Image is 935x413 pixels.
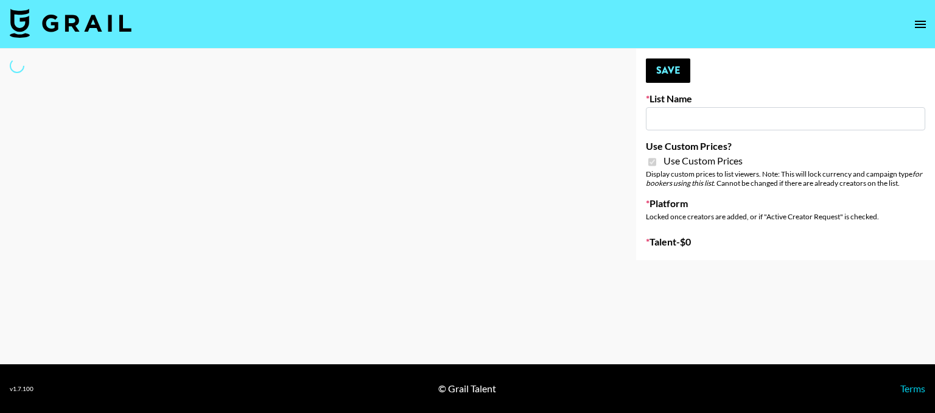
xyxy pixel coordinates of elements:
button: open drawer [908,12,933,37]
div: © Grail Talent [438,383,496,395]
em: for bookers using this list [646,169,922,188]
a: Terms [900,383,925,394]
label: List Name [646,93,925,105]
button: Save [646,58,690,83]
label: Platform [646,197,925,210]
div: Display custom prices to list viewers. Note: This will lock currency and campaign type . Cannot b... [646,169,925,188]
label: Use Custom Prices? [646,140,925,152]
div: Locked once creators are added, or if "Active Creator Request" is checked. [646,212,925,221]
div: v 1.7.100 [10,385,33,393]
label: Talent - $ 0 [646,236,925,248]
img: Grail Talent [10,9,131,38]
span: Use Custom Prices [664,155,743,167]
